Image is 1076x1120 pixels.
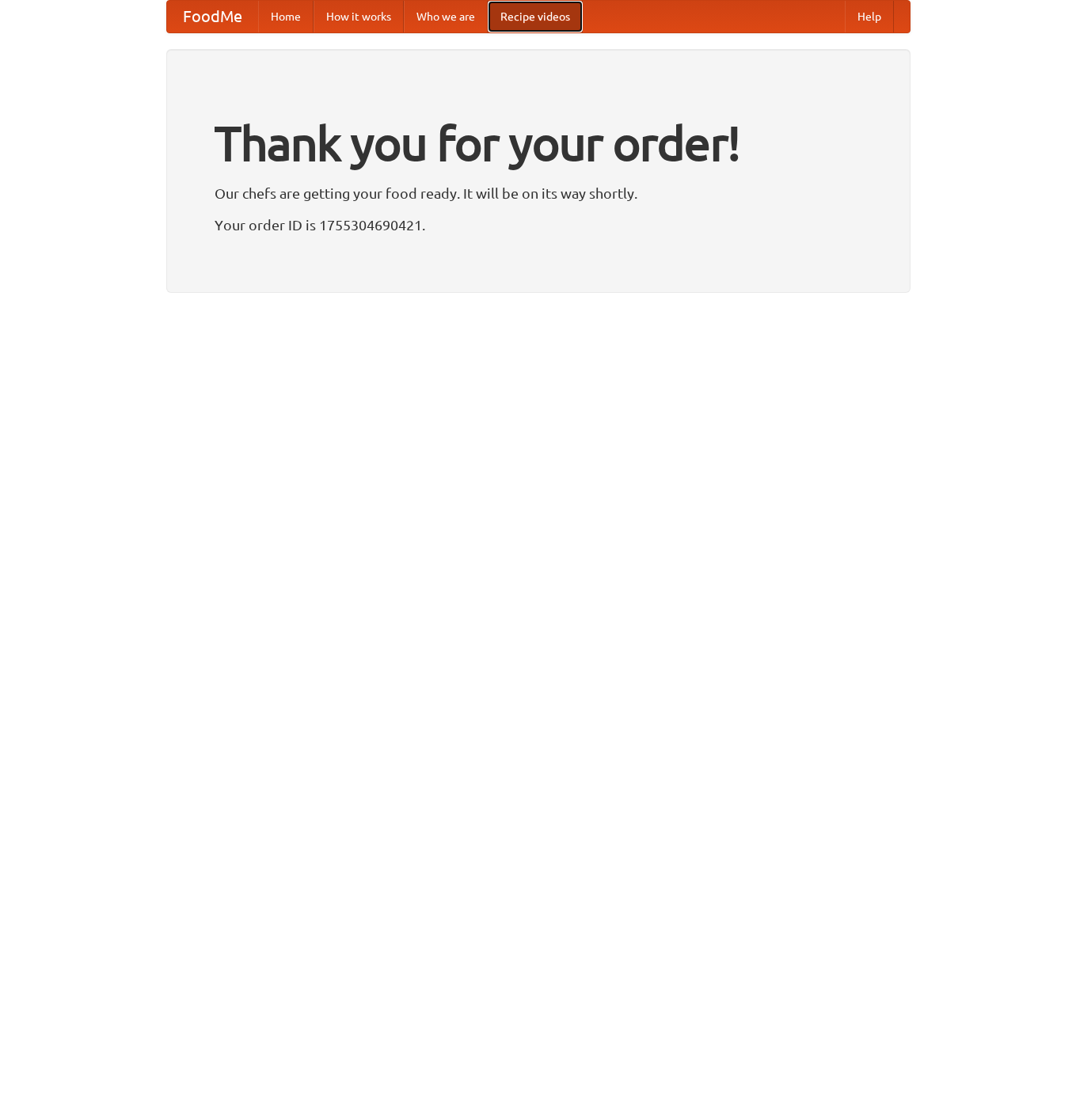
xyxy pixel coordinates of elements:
[215,213,862,237] p: Your order ID is 1755304690421.
[488,1,583,32] a: Recipe videos
[167,1,258,32] a: FoodMe
[845,1,894,32] a: Help
[404,1,488,32] a: Who we are
[258,1,314,32] a: Home
[215,181,862,205] p: Our chefs are getting your food ready. It will be on its way shortly.
[215,105,862,181] h1: Thank you for your order!
[314,1,404,32] a: How it works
